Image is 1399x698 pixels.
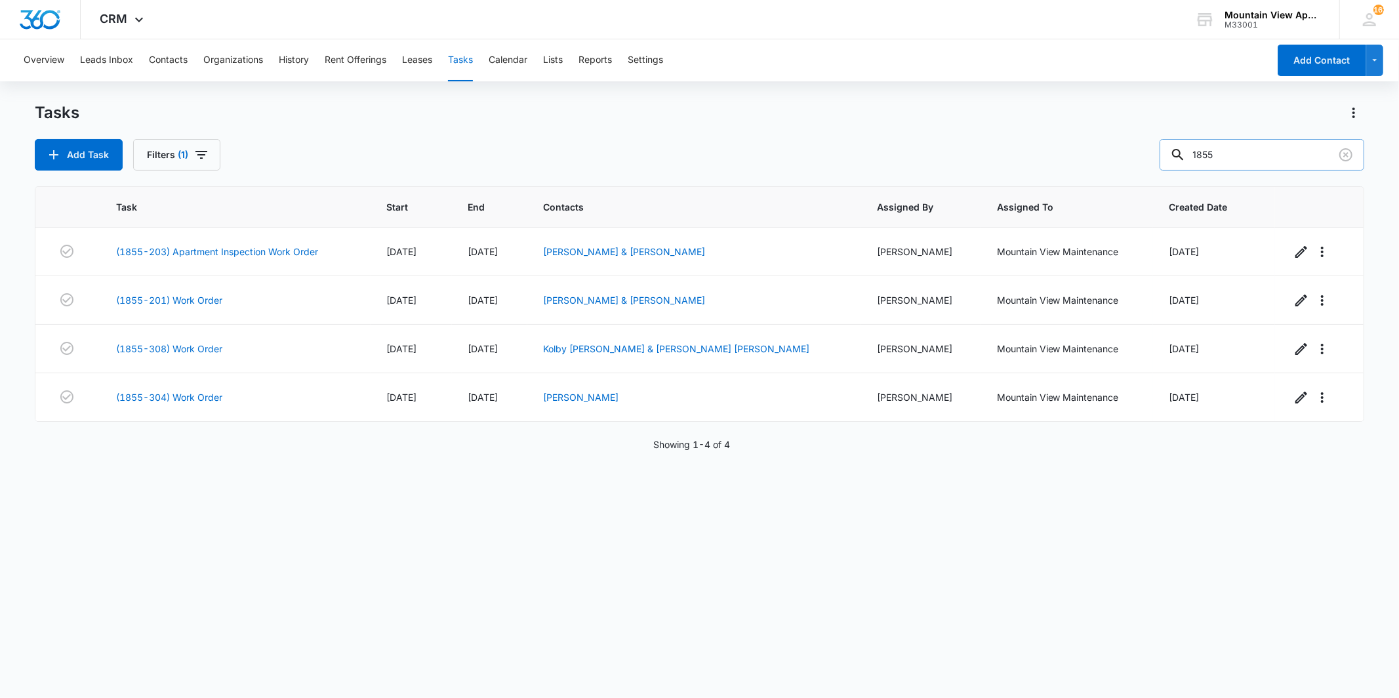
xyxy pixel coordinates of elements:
div: [PERSON_NAME] [877,390,965,404]
button: Calendar [489,39,527,81]
span: [DATE] [1169,392,1199,403]
button: Actions [1343,102,1364,123]
span: Created Date [1169,200,1240,214]
button: Add Task [35,139,123,171]
span: Contacts [543,200,826,214]
span: CRM [100,12,128,26]
div: [PERSON_NAME] [877,245,965,258]
div: [PERSON_NAME] [877,293,965,307]
input: Search Tasks [1160,139,1364,171]
button: Lists [543,39,563,81]
span: (1) [178,150,188,159]
span: [DATE] [386,246,416,257]
div: account name [1225,10,1320,20]
span: Assigned By [877,200,946,214]
div: [PERSON_NAME] [877,342,965,356]
span: 162 [1373,5,1384,15]
p: Showing 1-4 of 4 [653,438,730,451]
div: Mountain View Maintenance [997,342,1137,356]
span: [DATE] [468,392,498,403]
button: Settings [628,39,663,81]
a: [PERSON_NAME] & [PERSON_NAME] [543,295,705,306]
span: [DATE] [468,246,498,257]
a: (1855-201) Work Order [116,293,222,307]
span: Assigned To [997,200,1118,214]
button: Reports [578,39,612,81]
div: Mountain View Maintenance [997,293,1137,307]
button: Filters(1) [133,139,220,171]
button: Contacts [149,39,188,81]
span: [DATE] [386,295,416,306]
button: History [279,39,309,81]
span: [DATE] [386,343,416,354]
span: [DATE] [468,343,498,354]
a: (1855-203) Apartment Inspection Work Order [116,245,318,258]
h1: Tasks [35,103,79,123]
span: [DATE] [1169,246,1199,257]
span: Task [116,200,336,214]
a: [PERSON_NAME] & [PERSON_NAME] [543,246,705,257]
button: Organizations [203,39,263,81]
button: Clear [1335,144,1356,165]
button: Add Contact [1278,45,1366,76]
button: Overview [24,39,64,81]
a: Kolby [PERSON_NAME] & [PERSON_NAME] [PERSON_NAME] [543,343,809,354]
button: Rent Offerings [325,39,386,81]
span: End [468,200,493,214]
div: Mountain View Maintenance [997,245,1137,258]
span: [DATE] [468,295,498,306]
a: (1855-308) Work Order [116,342,222,356]
span: [DATE] [386,392,416,403]
a: (1855-304) Work Order [116,390,222,404]
button: Leads Inbox [80,39,133,81]
span: Start [386,200,416,214]
div: account id [1225,20,1320,30]
div: Mountain View Maintenance [997,390,1137,404]
a: [PERSON_NAME] [543,392,618,403]
span: [DATE] [1169,343,1199,354]
button: Leases [402,39,432,81]
button: Tasks [448,39,473,81]
span: [DATE] [1169,295,1199,306]
div: notifications count [1373,5,1384,15]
